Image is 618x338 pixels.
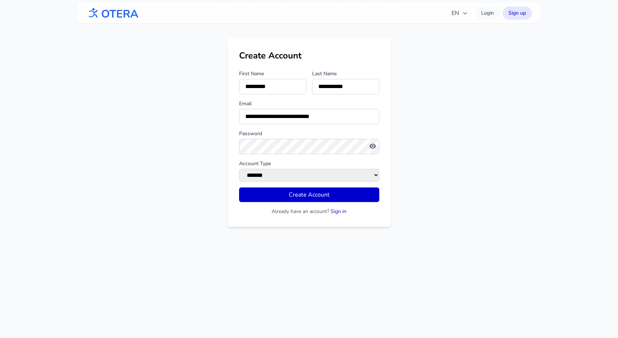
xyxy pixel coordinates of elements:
label: Last Name [312,70,379,77]
img: OTERA logo [86,5,139,22]
label: Email [239,100,379,107]
label: Account Type [239,160,379,167]
h1: Create Account [239,50,379,61]
span: EN [452,9,468,18]
label: Password [239,130,379,137]
a: Sign in [331,208,346,215]
a: Login [475,7,500,20]
button: EN [447,6,472,20]
label: First Name [239,70,306,77]
p: Already have an account? [239,208,379,215]
button: Create Account [239,187,379,202]
a: Sign up [503,7,532,20]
